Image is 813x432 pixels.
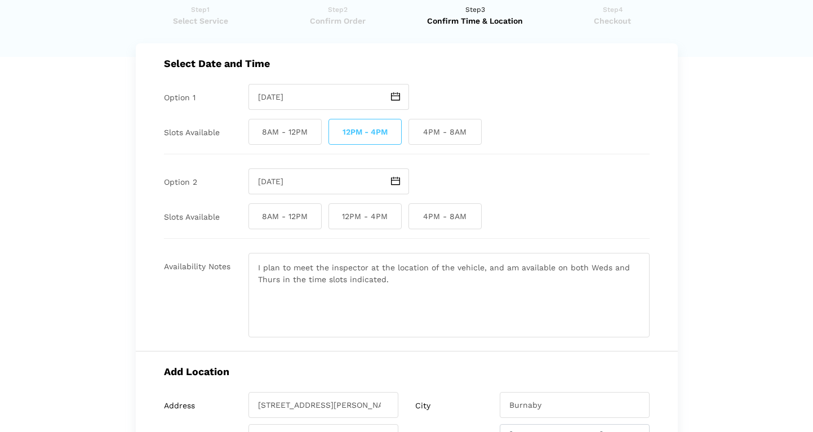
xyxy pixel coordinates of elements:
label: Address [164,401,195,411]
label: Slots Available [164,212,220,222]
a: Step1 [136,4,266,26]
span: Checkout [548,15,678,26]
span: 12PM - 4PM [328,203,402,229]
span: Confirm Order [273,15,403,26]
label: Availability Notes [164,262,230,271]
span: 12PM - 4PM [328,119,402,145]
h5: Add Location [164,366,650,377]
label: Option 1 [164,93,196,103]
h5: Select Date and Time [164,57,650,69]
a: Step3 [410,4,540,26]
a: Step4 [548,4,678,26]
span: 8AM - 12PM [248,203,322,229]
label: Option 2 [164,177,197,187]
span: Select Service [136,15,266,26]
span: 8AM - 12PM [248,119,322,145]
label: City [415,401,430,411]
span: 4PM - 8AM [408,203,482,229]
span: 4PM - 8AM [408,119,482,145]
label: Slots Available [164,128,220,137]
span: Confirm Time & Location [410,15,540,26]
a: Step2 [273,4,403,26]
